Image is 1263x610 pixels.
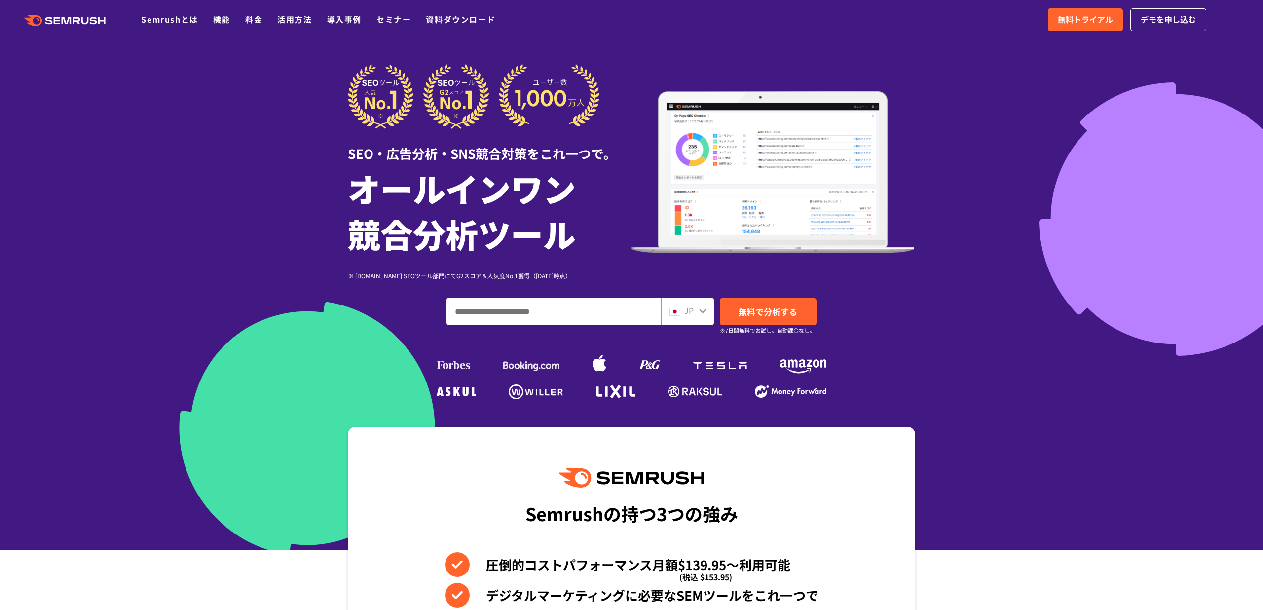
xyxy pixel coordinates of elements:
a: 導入事例 [327,13,362,25]
img: Semrush [559,468,704,488]
li: デジタルマーケティングに必要なSEMツールをこれ一つで [445,583,818,608]
div: ※ [DOMAIN_NAME] SEOツール部門にてG2スコア＆人気度No.1獲得（[DATE]時点） [348,271,631,280]
a: セミナー [376,13,411,25]
a: 料金 [245,13,262,25]
input: ドメイン、キーワードまたはURLを入力してください [447,298,661,325]
span: 無料トライアル [1058,13,1113,26]
a: 資料ダウンロード [426,13,495,25]
a: 機能 [213,13,230,25]
a: 無料で分析する [720,298,817,325]
span: デモを申し込む [1141,13,1196,26]
a: 活用方法 [277,13,312,25]
div: Semrushの持つ3つの強み [525,495,738,532]
a: 無料トライアル [1048,8,1123,31]
span: 無料で分析する [739,305,797,318]
small: ※7日間無料でお試し。自動課金なし。 [720,326,815,335]
a: デモを申し込む [1130,8,1206,31]
div: SEO・広告分析・SNS競合対策をこれ一つで。 [348,129,631,163]
span: JP [684,305,694,316]
span: (税込 $153.95) [679,565,732,589]
li: 圧倒的コストパフォーマンス月額$139.95〜利用可能 [445,552,818,577]
h1: オールインワン 競合分析ツール [348,165,631,256]
a: Semrushとは [141,13,198,25]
